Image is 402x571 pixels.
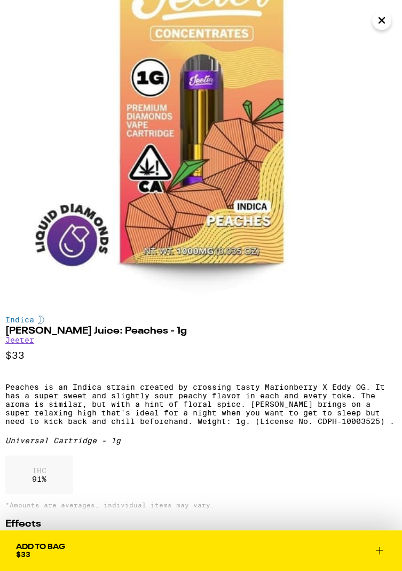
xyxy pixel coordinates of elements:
h2: [PERSON_NAME] Juice: Peaches - 1g [5,326,397,336]
div: 91 % [5,456,73,494]
a: Jeeter [5,336,34,344]
p: Peaches is an Indica strain created by crossing tasty Marionberry X Eddy OG. It has a super sweet... [5,383,397,426]
div: Universal Cartridge - 1g [5,436,397,445]
h2: Effects [5,519,397,529]
span: $33 [16,550,30,559]
div: Add To Bag [16,543,65,551]
div: Indica [5,315,397,324]
p: THC [32,466,46,475]
p: $33 [5,350,397,361]
img: indicaColor.svg [38,315,44,324]
p: *Amounts are averages, individual items may vary. [5,501,397,508]
button: Close [372,11,391,30]
span: Hi. Need any help? [6,7,77,16]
